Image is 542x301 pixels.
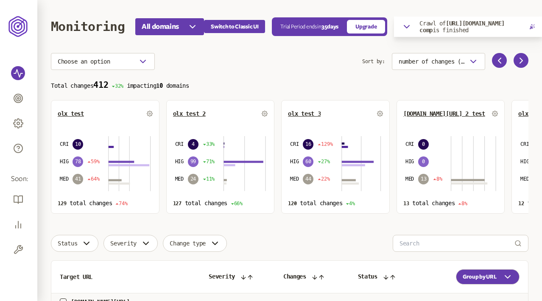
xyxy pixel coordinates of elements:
span: 13 [418,174,429,184]
span: 0 [418,139,429,150]
span: 10 [73,139,83,150]
span: 129 [58,201,66,206]
span: CRI [405,141,414,148]
span: 412 [93,80,108,90]
span: CRI [520,141,529,148]
span: Status [58,240,77,247]
span: 13 [403,201,409,206]
th: Status [349,261,436,293]
span: CRI [60,141,68,148]
span: 120 [288,201,296,206]
span: Soon: [11,174,26,184]
span: 22% [318,176,330,182]
button: All domains [135,18,204,35]
span: MED [60,176,68,182]
span: HIG [175,158,184,165]
span: 8% [458,201,467,206]
span: 35 days [321,24,338,30]
input: Search [400,235,514,251]
span: HIG [60,158,68,165]
button: olx test 3 [288,110,321,117]
span: Choose an option [58,58,110,65]
span: Severity [110,240,137,247]
span: CRI [175,141,184,148]
span: 59% [87,158,99,165]
span: 127 [173,201,182,206]
span: 66% [231,201,243,206]
p: total changes [173,200,268,207]
span: 27% [318,158,330,165]
span: number of changes (high-low) [399,58,465,65]
span: 64% [87,176,99,182]
span: 41 [73,174,83,184]
span: 0 [418,156,429,167]
span: MED [405,176,414,182]
span: 99 [188,156,198,167]
th: Changes [275,261,349,293]
span: finished [442,27,469,33]
span: 8% [433,176,442,182]
span: [URL][DOMAIN_NAME] comp [419,20,505,33]
button: [DOMAIN_NAME][URL] 2 test [403,110,485,117]
span: MED [520,176,529,182]
button: Choose an option [51,53,155,70]
p: total changes [288,200,383,207]
span: 10 [156,82,162,89]
span: HIG [520,158,529,165]
span: 16 [303,139,313,150]
span: 78 [73,156,83,167]
p: Total changes impacting domains [51,80,528,90]
span: 4 [188,139,198,150]
button: olx test [58,110,84,117]
span: 24 [188,174,198,184]
button: Severity [103,235,158,252]
span: 71% [203,158,215,165]
span: Group by URL [463,273,497,280]
button: Status [51,235,98,252]
p: total changes [58,200,153,207]
button: Group by URL [456,269,520,284]
span: MED [175,176,184,182]
button: number of changes (high-low) [392,53,485,70]
a: Upgrade [347,20,385,33]
span: 33% [203,141,215,148]
p: Trial Period ends in [280,23,338,30]
button: olx test 2 [173,110,206,117]
button: Change type [163,235,227,252]
p: total changes [403,200,498,207]
h1: Monitoring [51,19,125,34]
span: 74% [115,201,127,206]
span: All domains [142,22,179,32]
span: CRI [290,141,299,148]
p: Crawl of is [419,20,522,33]
span: 60 [303,156,313,167]
span: 129% [318,141,332,148]
span: MED [290,176,299,182]
span: Sort by: [362,53,385,70]
span: 4% [346,201,355,206]
button: Switch to Classic UI [204,20,265,33]
span: 32% [112,83,123,89]
th: Severity [200,261,275,293]
span: HIG [405,158,414,165]
span: 12 [518,201,524,206]
span: Change type [170,240,206,247]
span: 44 [303,174,313,184]
th: Target URL [51,261,200,293]
span: 11% [203,176,215,182]
span: HIG [290,158,299,165]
